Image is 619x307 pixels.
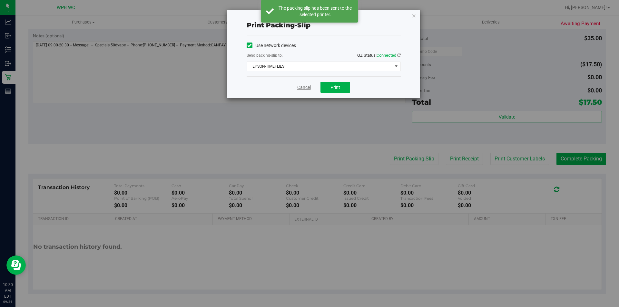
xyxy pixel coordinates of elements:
span: Print packing-slip [247,21,310,29]
span: select [392,62,400,71]
a: Cancel [297,84,311,91]
div: The packing slip has been sent to the selected printer. [277,5,353,18]
span: EPSON-TIMEFLIES [247,62,392,71]
iframe: Resource center [6,255,26,275]
label: Send packing-slip to: [247,53,283,58]
span: QZ Status: [357,53,401,58]
span: Print [330,85,340,90]
button: Print [320,82,350,93]
label: Use network devices [247,42,296,49]
span: Connected [377,53,396,58]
